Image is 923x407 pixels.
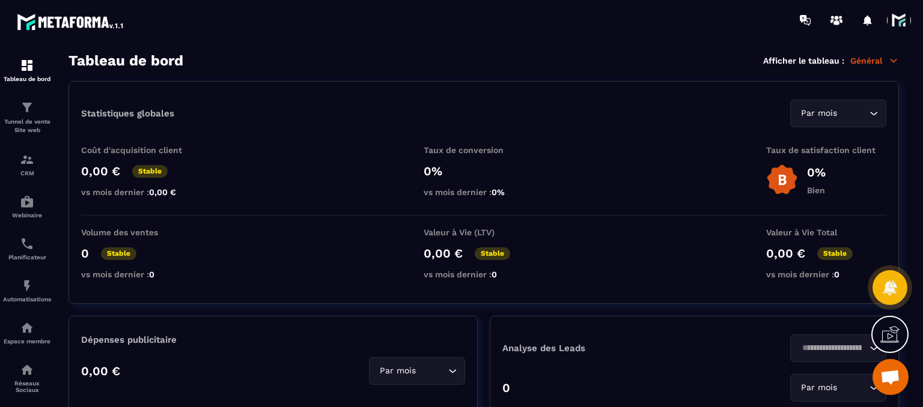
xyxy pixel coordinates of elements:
span: Par mois [377,364,418,378]
img: logo [17,11,125,32]
span: 0% [492,187,505,197]
p: Taux de satisfaction client [766,145,886,155]
span: Par mois [798,381,839,394]
p: Analyse des Leads [502,343,695,354]
p: vs mois dernier : [81,270,201,279]
a: social-networksocial-networkRéseaux Sociaux [3,354,51,402]
p: vs mois dernier : [424,270,544,279]
p: 0,00 € [81,364,120,378]
p: Planificateur [3,254,51,261]
h3: Tableau de bord [69,52,183,69]
p: Webinaire [3,212,51,219]
p: CRM [3,170,51,176]
p: Stable [475,247,510,260]
img: formation [20,100,34,115]
img: automations [20,279,34,293]
span: 0,00 € [149,187,176,197]
a: automationsautomationsWebinaire [3,185,51,228]
p: Espace membre [3,338,51,345]
input: Search for option [798,342,867,355]
p: 0,00 € [81,164,120,178]
p: Stable [817,247,853,260]
a: automationsautomationsAutomatisations [3,270,51,312]
p: Réseaux Sociaux [3,380,51,393]
input: Search for option [839,381,867,394]
img: formation [20,152,34,167]
p: 0% [807,165,826,179]
img: automations [20,194,34,209]
img: b-badge-o.b3b20ee6.svg [766,164,798,196]
a: automationsautomationsEspace membre [3,312,51,354]
p: 0% [424,164,544,178]
span: 0 [149,270,154,279]
div: Ouvrir le chat [873,359,909,395]
p: Tableau de bord [3,76,51,82]
p: 0 [502,381,510,395]
p: Volume des ventes [81,228,201,237]
p: 0,00 € [424,246,463,261]
p: Afficher le tableau : [763,56,844,65]
span: 0 [492,270,497,279]
p: vs mois dernier : [81,187,201,197]
p: Valeur à Vie (LTV) [424,228,544,237]
p: vs mois dernier : [766,270,886,279]
p: Stable [101,247,136,260]
p: Automatisations [3,296,51,303]
p: Bien [807,185,826,195]
img: automations [20,321,34,335]
p: Général [850,55,899,66]
p: 0,00 € [766,246,805,261]
img: formation [20,58,34,73]
p: Stable [132,165,168,178]
p: vs mois dernier : [424,187,544,197]
a: formationformationTunnel de vente Site web [3,91,51,143]
a: formationformationTableau de bord [3,49,51,91]
span: Par mois [798,107,839,120]
p: Statistiques globales [81,108,174,119]
div: Search for option [790,374,886,402]
div: Search for option [790,100,886,127]
div: Search for option [790,334,886,362]
p: Tunnel de vente Site web [3,118,51,134]
p: Taux de conversion [424,145,544,155]
a: formationformationCRM [3,143,51,185]
input: Search for option [839,107,867,120]
span: 0 [834,270,839,279]
p: 0 [81,246,89,261]
input: Search for option [418,364,445,378]
a: schedulerschedulerPlanificateur [3,228,51,270]
div: Search for option [369,357,465,385]
img: scheduler [20,237,34,251]
p: Dépenses publicitaire [81,334,465,345]
img: social-network [20,363,34,377]
p: Coût d'acquisition client [81,145,201,155]
p: Valeur à Vie Total [766,228,886,237]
